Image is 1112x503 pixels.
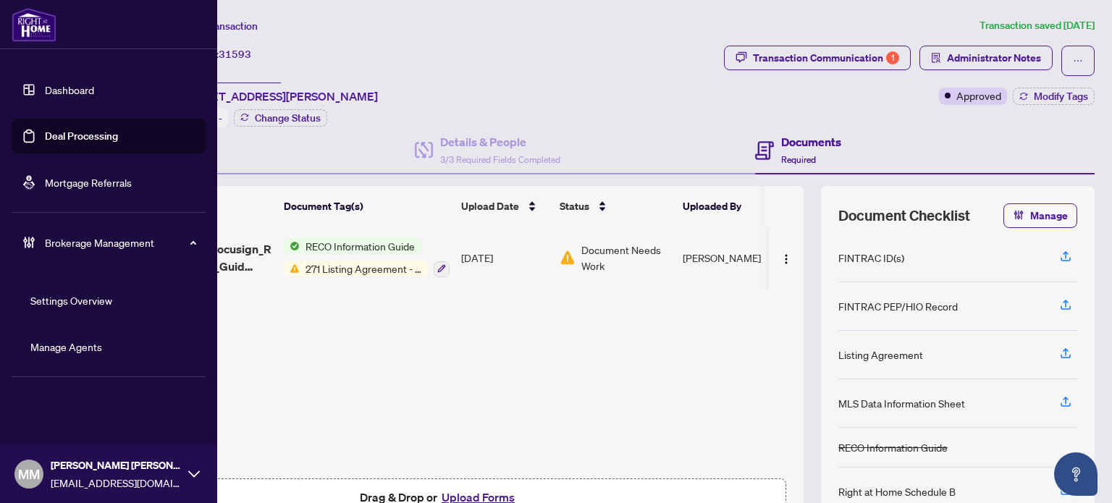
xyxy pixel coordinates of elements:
span: [PERSON_NAME] [PERSON_NAME] [51,457,181,473]
span: [EMAIL_ADDRESS][DOMAIN_NAME] [51,475,181,491]
a: Settings Overview [30,294,112,307]
span: Approved [956,88,1001,103]
span: ellipsis [1073,56,1083,66]
span: Status [560,198,589,214]
button: Administrator Notes [919,46,1053,70]
td: [DATE] [455,227,554,289]
div: 1 [886,51,899,64]
article: Transaction saved [DATE] [980,17,1095,34]
div: MLS Data Information Sheet [838,395,965,411]
span: View Transaction [180,20,258,33]
span: Modify Tags [1034,91,1088,101]
div: Transaction Communication [753,46,899,69]
a: Deal Processing [45,130,118,143]
button: Change Status [234,109,327,127]
span: solution [931,53,941,63]
span: 271 Listing Agreement - Seller Designated Representation Agreement Authority to Offer for Sale [300,261,428,276]
div: Right at Home Schedule B [838,483,956,499]
button: Open asap [1054,452,1098,496]
div: FINTRAC ID(s) [838,250,904,266]
span: [STREET_ADDRESS][PERSON_NAME] [180,88,378,105]
div: Listing Agreement [838,347,923,363]
a: Manage Agents [30,340,102,353]
span: Upload Date [461,198,519,214]
button: Manage [1003,203,1077,228]
div: FINTRAC PEP/HIO Record [838,298,958,314]
a: Dashboard [45,83,94,96]
a: Mortgage Referrals [45,176,132,189]
td: [PERSON_NAME] [677,227,785,289]
img: Logo [780,253,792,265]
span: Document Checklist [838,206,970,226]
div: RECO Information Guide [838,439,948,455]
th: Document Tag(s) [278,186,455,227]
th: Upload Date [455,186,554,227]
button: Status IconRECO Information GuideStatus Icon271 Listing Agreement - Seller Designated Representat... [284,238,450,277]
span: - [219,111,222,124]
th: Uploaded By [677,186,785,227]
h4: Documents [781,133,841,151]
span: MM [18,464,40,484]
span: Change Status [255,113,321,123]
button: Transaction Communication1 [724,46,911,70]
img: logo [12,7,56,42]
span: Brokerage Management [45,234,195,250]
span: RECO Information Guide [300,238,421,254]
button: Logo [775,246,798,269]
span: 3/3 Required Fields Completed [440,154,560,165]
img: Status Icon [284,238,300,254]
h4: Details & People [440,133,560,151]
span: Required [781,154,816,165]
button: Modify Tags [1013,88,1095,105]
img: Status Icon [284,261,300,276]
img: Document Status [560,250,576,266]
span: Document Needs Work [581,242,671,274]
th: Status [554,186,677,227]
span: Administrator Notes [947,46,1041,69]
span: 31593 [219,48,251,61]
span: Manage [1030,204,1068,227]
